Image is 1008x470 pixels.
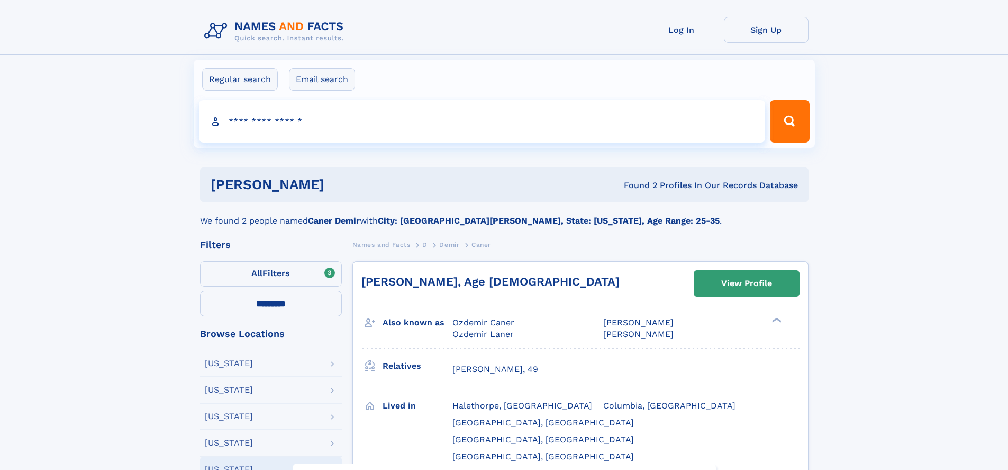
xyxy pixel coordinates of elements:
[211,178,474,191] h1: [PERSON_NAME]
[452,363,538,375] a: [PERSON_NAME], 49
[383,397,452,415] h3: Lived in
[471,241,491,249] span: Caner
[378,216,720,226] b: City: [GEOGRAPHIC_DATA][PERSON_NAME], State: [US_STATE], Age Range: 25-35
[200,240,342,250] div: Filters
[474,180,798,191] div: Found 2 Profiles In Our Records Database
[452,451,634,462] span: [GEOGRAPHIC_DATA], [GEOGRAPHIC_DATA]
[721,271,772,296] div: View Profile
[452,401,592,411] span: Halethorpe, [GEOGRAPHIC_DATA]
[452,329,514,339] span: Ozdemir Laner
[202,68,278,91] label: Regular search
[308,216,360,226] b: Caner Demir
[770,100,809,143] button: Search Button
[251,268,262,278] span: All
[200,329,342,339] div: Browse Locations
[452,418,634,428] span: [GEOGRAPHIC_DATA], [GEOGRAPHIC_DATA]
[200,261,342,287] label: Filters
[439,238,459,251] a: Demir
[205,386,253,394] div: [US_STATE]
[439,241,459,249] span: Demir
[205,359,253,368] div: [US_STATE]
[724,17,809,43] a: Sign Up
[694,271,799,296] a: View Profile
[452,434,634,445] span: [GEOGRAPHIC_DATA], [GEOGRAPHIC_DATA]
[639,17,724,43] a: Log In
[200,202,809,227] div: We found 2 people named with .
[200,17,352,46] img: Logo Names and Facts
[422,241,428,249] span: D
[422,238,428,251] a: D
[205,412,253,421] div: [US_STATE]
[352,238,411,251] a: Names and Facts
[452,317,514,327] span: Ozdemir Caner
[769,317,782,324] div: ❯
[383,357,452,375] h3: Relatives
[199,100,766,143] input: search input
[383,314,452,332] h3: Also known as
[289,68,355,91] label: Email search
[205,439,253,447] div: [US_STATE]
[603,329,674,339] span: [PERSON_NAME]
[361,275,620,288] a: [PERSON_NAME], Age [DEMOGRAPHIC_DATA]
[603,317,674,327] span: [PERSON_NAME]
[603,401,735,411] span: Columbia, [GEOGRAPHIC_DATA]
